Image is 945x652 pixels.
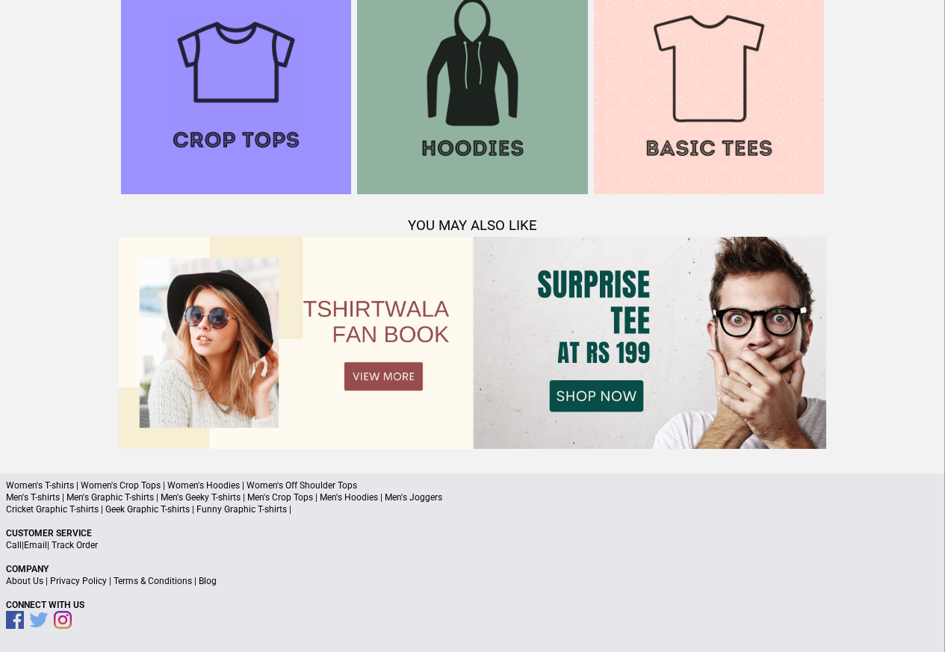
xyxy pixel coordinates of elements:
[6,479,939,491] p: Women's T-shirts | Women's Crop Tops | Women's Hoodies | Women's Off Shoulder Tops
[52,540,98,550] a: Track Order
[114,576,192,586] a: Terms & Conditions
[6,576,43,586] a: About Us
[199,576,217,586] a: Blog
[6,563,939,575] p: Company
[50,576,107,586] a: Privacy Policy
[24,540,47,550] a: Email
[6,503,939,515] p: Cricket Graphic T-shirts | Geek Graphic T-shirts | Funny Graphic T-shirts |
[6,527,939,539] p: Customer Service
[6,575,939,587] p: | | |
[6,539,939,551] p: | |
[6,491,939,503] p: Men's T-shirts | Men's Graphic T-shirts | Men's Geeky T-shirts | Men's Crop Tops | Men's Hoodies ...
[6,599,939,611] p: Connect With Us
[6,540,22,550] a: Call
[408,217,537,234] span: YOU MAY ALSO LIKE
